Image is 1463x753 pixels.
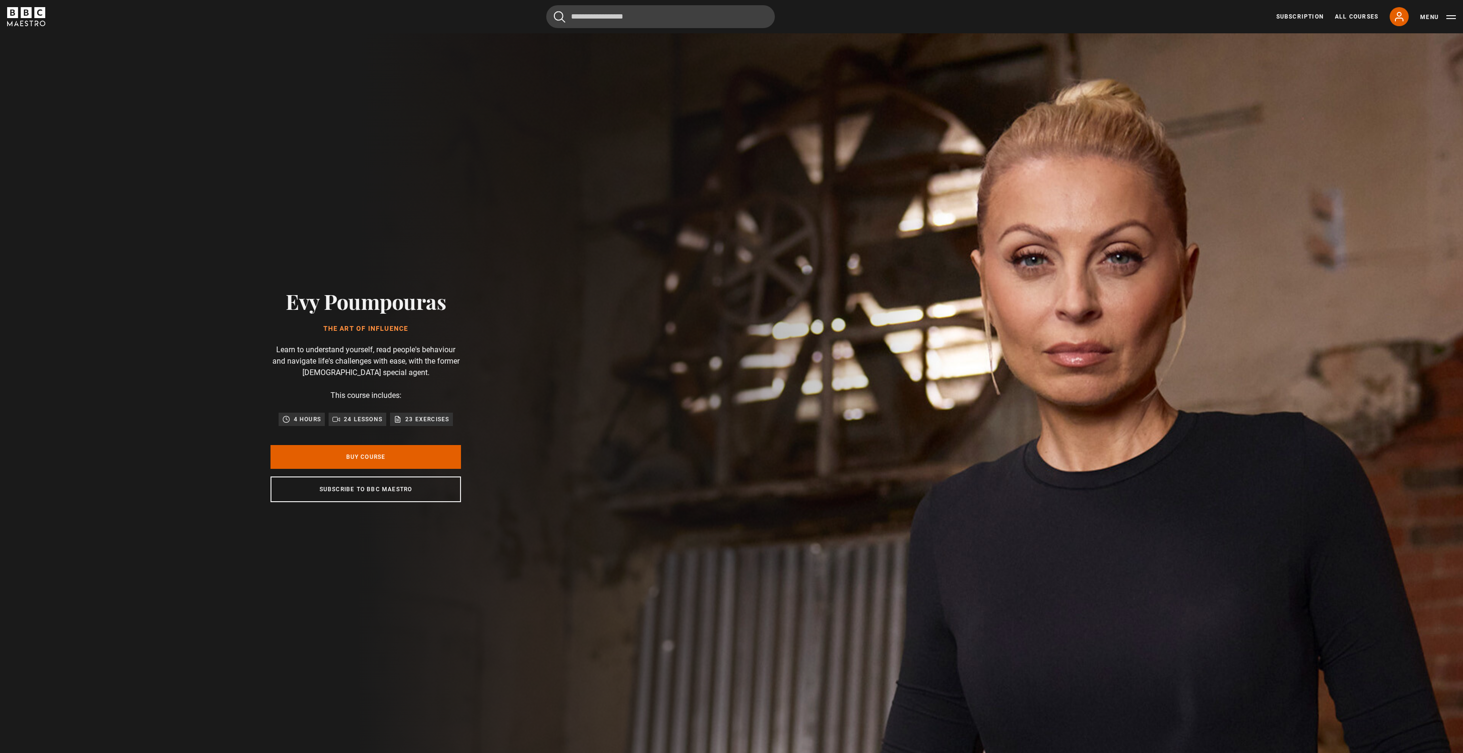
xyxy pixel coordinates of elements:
p: 23 exercises [405,415,449,424]
button: Toggle navigation [1420,12,1456,22]
a: Subscription [1276,12,1323,21]
a: All Courses [1335,12,1378,21]
p: This course includes: [331,390,401,401]
h2: Evy Poumpouras [286,289,446,313]
button: Submit the search query [554,11,565,23]
h1: The Art of Influence [286,325,446,333]
input: Search [546,5,775,28]
svg: BBC Maestro [7,7,45,26]
p: Learn to understand yourself, read people's behaviour and navigate life's challenges with ease, w... [271,344,461,378]
p: 24 lessons [344,415,382,424]
a: Subscribe to BBC Maestro [271,476,461,502]
p: 4 hours [294,415,321,424]
a: Buy Course [271,445,461,469]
